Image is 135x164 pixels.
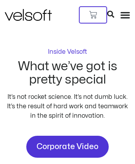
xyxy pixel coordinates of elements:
h2: What we’ve got is pretty special [5,60,130,86]
div: It’s not rocket science. It’s not dumb luck. It’s the result of hard work and teamwork in the spi... [5,92,130,120]
span: Corporate Video [36,140,99,153]
p: Inside Velsoft [48,49,87,55]
img: Velsoft Training Materials [5,9,52,21]
div: Menu Toggle [120,10,130,20]
a: Corporate Video [26,136,109,158]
